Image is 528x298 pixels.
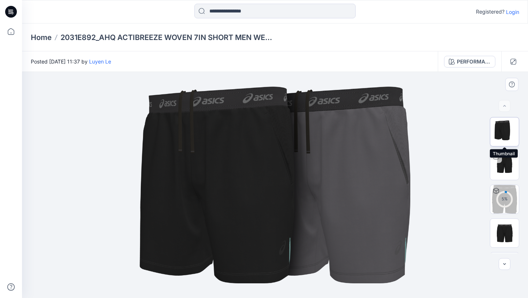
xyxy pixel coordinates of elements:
[92,75,458,295] img: eyJhbGciOiJIUzI1NiIsImtpZCI6IjAiLCJzbHQiOiJzZXMiLCJ0eXAiOiJKV1QifQ.eyJkYXRhIjp7InR5cGUiOiJzdG9yYW...
[476,7,505,16] p: Registered?
[490,219,519,247] img: Front
[496,196,513,202] div: 5 %
[60,32,276,43] p: 2031E892_AHQ ACTIBREEZE WOVEN 7IN SHORT MEN WESTERN
[490,185,519,214] img: 2031E892_AHQ ACTIBREEZE WOVEN 7IN SHORT MEN WESTERN PERFORMANCE BLACK_001
[490,252,519,281] img: Back
[506,8,519,16] p: Login
[31,32,52,43] a: Home
[444,56,495,68] button: PERFORMANCE BLACK_001
[89,58,111,65] a: Luyen Le
[490,151,519,180] img: 360
[31,58,111,65] span: Posted [DATE] 11:37 by
[490,117,519,146] img: Thumbnail
[457,58,491,66] div: PERFORMANCE BLACK_001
